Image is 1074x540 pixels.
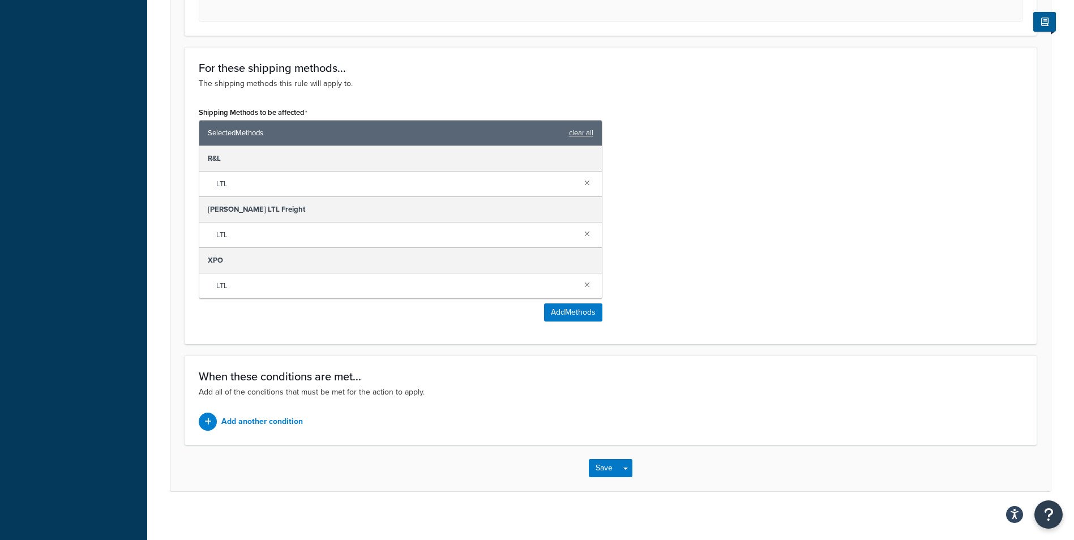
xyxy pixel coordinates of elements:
[544,303,602,322] button: AddMethods
[199,248,602,273] div: XPO
[199,78,1022,90] p: The shipping methods this rule will apply to.
[1033,12,1056,32] button: Show Help Docs
[216,278,575,294] span: LTL
[199,146,602,172] div: R&L
[199,386,1022,398] p: Add all of the conditions that must be met for the action to apply.
[569,125,593,141] a: clear all
[199,108,307,117] label: Shipping Methods to be affected
[199,62,1022,74] h3: For these shipping methods...
[589,459,619,477] button: Save
[208,125,563,141] span: Selected Methods
[221,414,303,430] p: Add another condition
[216,176,575,192] span: LTL
[199,370,1022,383] h3: When these conditions are met...
[1034,500,1063,529] button: Open Resource Center
[199,197,602,222] div: [PERSON_NAME] LTL Freight
[216,227,575,243] span: LTL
